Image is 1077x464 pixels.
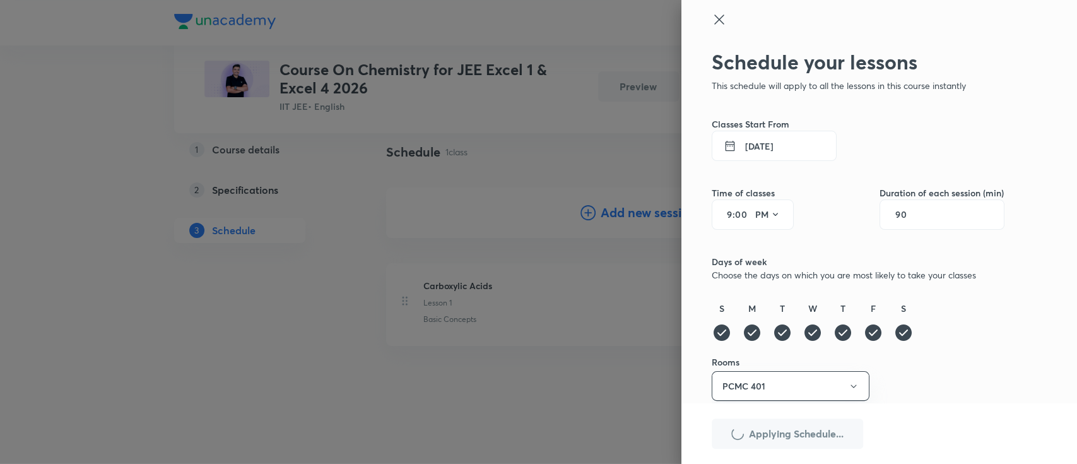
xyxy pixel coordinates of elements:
h6: W [808,302,817,315]
p: This schedule will apply to all the lessons in this course instantly [712,79,1004,92]
h2: Schedule your lessons [712,50,1004,74]
div: : [712,199,794,230]
h6: T [780,302,785,315]
h6: F [871,302,876,315]
h6: S [901,302,906,315]
button: PM [750,205,786,225]
button: [DATE] [712,131,837,161]
h6: Rooms [712,355,1004,369]
h6: M [748,302,756,315]
h6: Classes Start From [712,117,1004,131]
button: PCMC 401 [712,371,869,401]
h6: Duration of each session (min) [880,186,1004,199]
h6: S [719,302,724,315]
h6: T [840,302,845,315]
p: Choose the days on which you are most likely to take your classes [712,268,1004,282]
h6: Days of week [712,255,1004,268]
button: Applying Schedule... [712,419,863,449]
h6: Time of classes [712,186,794,199]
